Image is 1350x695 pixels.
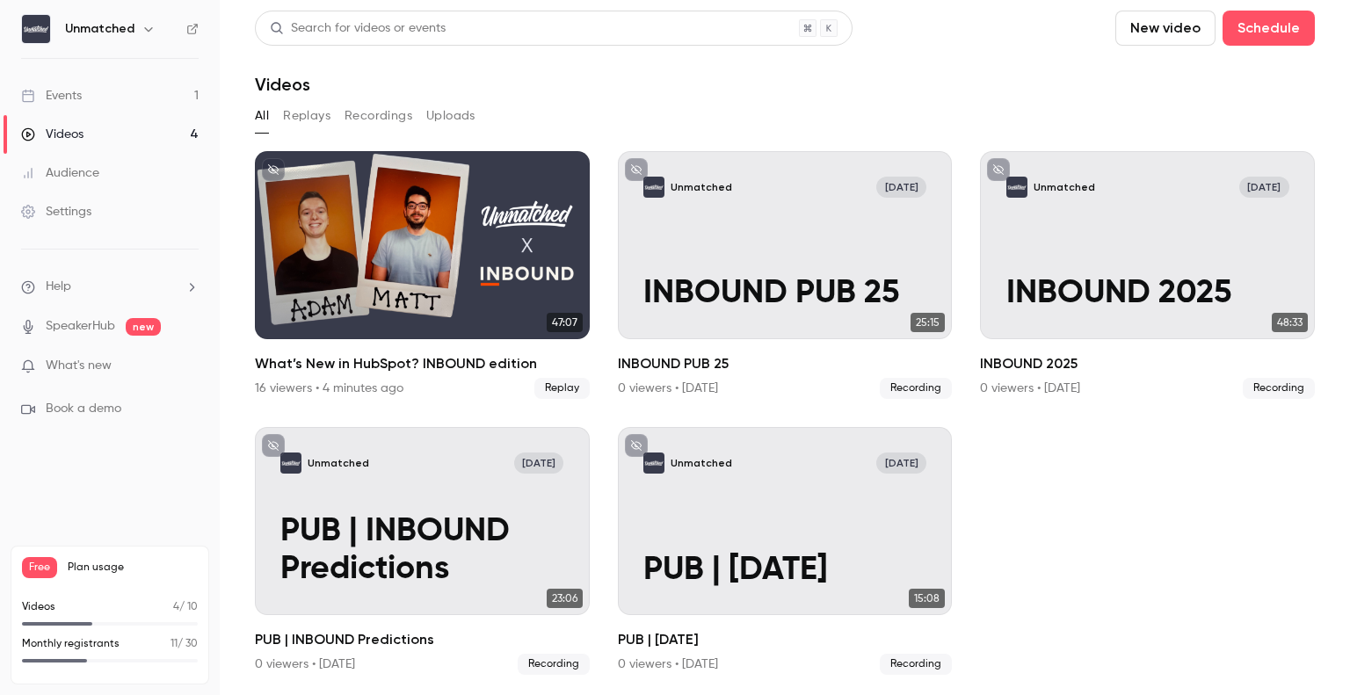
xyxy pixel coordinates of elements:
span: Recording [518,654,590,675]
a: PUB | 15th August 2025Unmatched[DATE]PUB | [DATE]15:08PUB | [DATE]0 viewers • [DATE]Recording [618,427,953,675]
p: Unmatched [1034,180,1095,194]
button: Schedule [1223,11,1315,46]
p: Monthly registrants [22,636,120,652]
span: Help [46,278,71,296]
li: What’s New in HubSpot? INBOUND edition [255,151,590,399]
button: All [255,102,269,130]
div: Audience [21,164,99,182]
img: INBOUND 2025 [1006,177,1027,198]
h6: Unmatched [65,20,134,38]
img: PUB | 15th August 2025 [643,452,664,474]
p: Unmatched [671,456,732,470]
h2: PUB | [DATE] [618,629,953,650]
span: [DATE] [514,452,564,474]
span: 4 [173,602,179,612]
div: 0 viewers • [DATE] [255,655,355,673]
span: What's new [46,357,112,375]
p: / 30 [171,636,198,652]
p: INBOUND PUB 25 [643,275,926,313]
div: Settings [21,203,91,221]
div: Search for videos or events [270,19,446,38]
img: Unmatched [22,15,50,43]
img: INBOUND PUB 25 [643,177,664,198]
span: Recording [880,378,952,399]
a: SpeakerHub [46,317,115,336]
div: Events [21,87,82,105]
a: INBOUND 2025Unmatched[DATE]INBOUND 202548:33INBOUND 20250 viewers • [DATE]Recording [980,151,1315,399]
button: unpublished [262,434,285,457]
section: Videos [255,11,1315,684]
a: PUB | INBOUND PredictionsUnmatched[DATE]PUB | INBOUND Predictions23:06PUB | INBOUND Predictions0 ... [255,427,590,675]
div: 0 viewers • [DATE] [980,380,1080,397]
span: [DATE] [876,452,926,474]
a: 47:07What’s New in HubSpot? INBOUND edition16 viewers • 4 minutes agoReplay [255,151,590,399]
h2: INBOUND 2025 [980,353,1315,374]
p: INBOUND 2025 [1006,275,1289,313]
span: 23:06 [547,589,583,608]
span: 11 [171,639,178,649]
a: INBOUND PUB 25Unmatched[DATE]INBOUND PUB 2525:15INBOUND PUB 250 viewers • [DATE]Recording [618,151,953,399]
div: 0 viewers • [DATE] [618,655,718,673]
li: PUB | 15th August 2025 [618,427,953,675]
span: 15:08 [909,589,945,608]
span: 25:15 [911,313,945,332]
h2: PUB | INBOUND Predictions [255,629,590,650]
h1: Videos [255,74,310,95]
span: [DATE] [1239,177,1289,198]
li: help-dropdown-opener [21,278,199,296]
ul: Videos [255,151,1315,675]
li: INBOUND 2025 [980,151,1315,399]
button: unpublished [625,434,648,457]
div: 0 viewers • [DATE] [618,380,718,397]
button: unpublished [262,158,285,181]
div: Videos [21,126,83,143]
img: PUB | INBOUND Predictions [280,452,301,474]
button: unpublished [987,158,1010,181]
h2: INBOUND PUB 25 [618,353,953,374]
span: Book a demo [46,400,121,418]
span: Replay [534,378,590,399]
span: Free [22,557,57,578]
p: Videos [22,599,55,615]
li: PUB | INBOUND Predictions [255,427,590,675]
p: PUB | [DATE] [643,552,926,590]
button: Replays [283,102,330,130]
span: Recording [1243,378,1315,399]
span: 48:33 [1272,313,1308,332]
p: Unmatched [308,456,369,470]
span: 47:07 [547,313,583,332]
span: new [126,318,161,336]
button: unpublished [625,158,648,181]
span: Plan usage [68,561,198,575]
button: Uploads [426,102,475,130]
p: / 10 [173,599,198,615]
span: [DATE] [876,177,926,198]
li: INBOUND PUB 25 [618,151,953,399]
div: 16 viewers • 4 minutes ago [255,380,403,397]
h2: What’s New in HubSpot? INBOUND edition [255,353,590,374]
button: Recordings [345,102,412,130]
button: New video [1115,11,1216,46]
iframe: Noticeable Trigger [178,358,199,374]
p: Unmatched [671,180,732,194]
p: PUB | INBOUND Predictions [280,513,563,590]
span: Recording [880,654,952,675]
